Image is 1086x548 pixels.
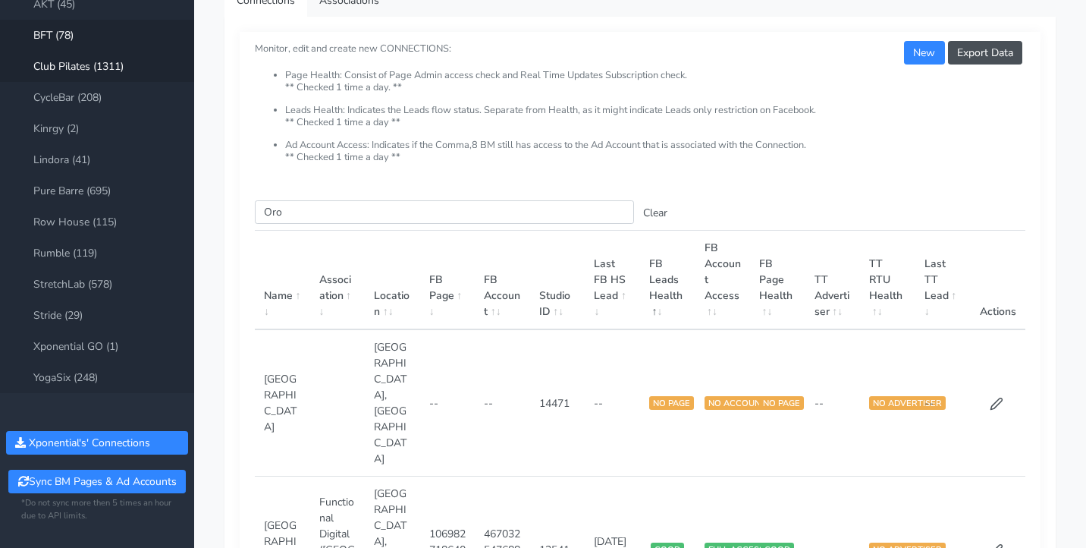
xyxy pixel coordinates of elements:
th: Last FB HS Lead [585,231,640,330]
small: *Do not sync more then 5 times an hour due to API limits. [21,497,173,523]
td: [GEOGRAPHIC_DATA] [255,329,310,477]
th: Studio ID [530,231,585,330]
th: Actions [970,231,1025,330]
th: Last TT Lead [915,231,971,330]
li: Page Health: Consist of Page Admin access check and Real Time Updates Subscription check. ** Chec... [285,70,1025,105]
span: NO ADVERTISER [869,396,946,410]
span: NO PAGE [649,396,694,410]
button: New [904,41,944,65]
th: Association [310,231,366,330]
button: Export Data [948,41,1022,65]
li: Ad Account Access: Indicates if the Comma,8 BM still has access to the Ad Account that is associa... [285,140,1025,163]
td: -- [805,329,861,477]
td: -- [420,329,476,477]
td: -- [915,329,971,477]
th: FB Page Health [750,231,805,330]
input: enter text you want to search [255,200,634,224]
small: Monitor, edit and create new CONNECTIONS: [255,30,1025,163]
button: Xponential's' Connections [6,431,188,455]
th: TT RTU Health [860,231,915,330]
li: Leads Health: Indicates the Leads flow status. Separate from Health, as it might indicate Leads o... [285,105,1025,140]
th: Name [255,231,310,330]
td: -- [475,329,530,477]
th: FB Account Access [695,231,751,330]
th: FB Page [420,231,476,330]
th: FB Account [475,231,530,330]
td: 14471 [530,329,585,477]
th: TT Advertiser [805,231,861,330]
span: NO PAGE [759,396,804,410]
th: FB Leads Health [640,231,695,330]
th: Location [365,231,420,330]
td: [GEOGRAPHIC_DATA],[GEOGRAPHIC_DATA] [365,329,420,477]
button: Sync BM Pages & Ad Accounts [8,470,185,493]
span: NO ACCOUNT [705,396,770,410]
td: -- [585,329,640,477]
button: Clear [634,201,676,225]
